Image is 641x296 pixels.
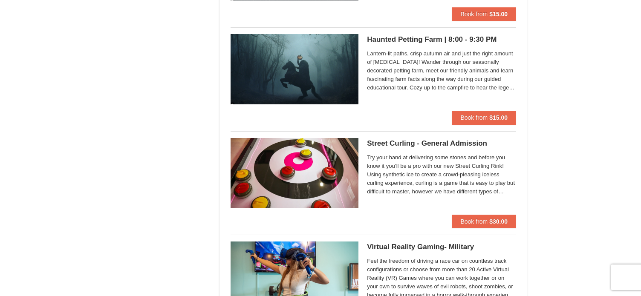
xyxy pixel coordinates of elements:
[460,11,488,17] span: Book from
[460,114,488,121] span: Book from
[452,7,516,21] button: Book from $15.00
[367,139,516,148] h5: Street Curling - General Admission
[231,138,358,208] img: 15390471-88-44377514.jpg
[452,215,516,228] button: Book from $30.00
[489,114,508,121] strong: $15.00
[460,218,488,225] span: Book from
[367,49,516,92] span: Lantern-lit paths, crisp autumn air and just the right amount of [MEDICAL_DATA]! Wander through o...
[489,11,508,17] strong: $15.00
[489,218,508,225] strong: $30.00
[367,243,516,251] h5: Virtual Reality Gaming- Military
[367,153,516,196] span: Try your hand at delivering some stones and before you know it you’ll be a pro with our new Stree...
[367,35,516,44] h5: Haunted Petting Farm | 8:00 - 9:30 PM
[231,34,358,104] img: 21584748-83-65ea4c54.jpg
[452,111,516,124] button: Book from $15.00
